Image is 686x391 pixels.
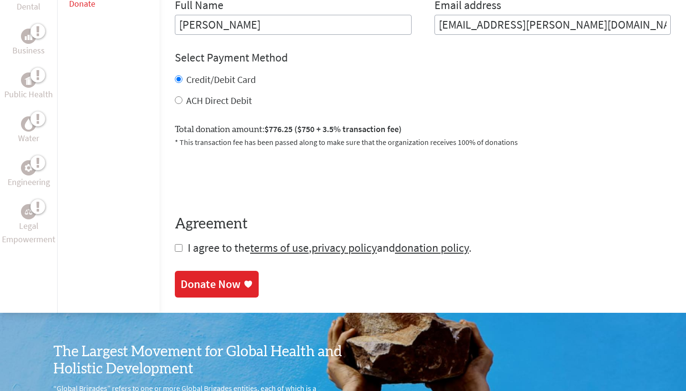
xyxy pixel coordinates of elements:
a: Public HealthPublic Health [4,72,53,101]
p: Legal Empowerment [2,219,55,246]
div: Public Health [21,72,36,88]
span: $776.25 ($750 + 3.5% transaction fee) [264,123,402,134]
p: Business [12,44,45,57]
div: Business [21,29,36,44]
a: donation policy [395,240,469,255]
p: Public Health [4,88,53,101]
a: WaterWater [18,116,39,145]
img: Water [25,119,32,130]
img: Legal Empowerment [25,209,32,215]
input: Your Email [434,15,671,35]
div: Legal Empowerment [21,204,36,219]
img: Business [25,32,32,40]
label: Credit/Debit Card [186,73,256,85]
input: Enter Full Name [175,15,412,35]
img: Public Health [25,75,32,85]
div: Engineering [21,160,36,175]
span: I agree to the , and . [188,240,472,255]
label: Total donation amount: [175,123,402,136]
h4: Select Payment Method [175,50,671,65]
a: BusinessBusiness [12,29,45,57]
h4: Agreement [175,216,671,233]
p: * This transaction fee has been passed along to make sure that the organization receives 100% of ... [175,136,671,148]
label: ACH Direct Debit [186,94,252,106]
a: privacy policy [312,240,377,255]
h3: The Largest Movement for Global Health and Holistic Development [53,343,343,378]
a: Legal EmpowermentLegal Empowerment [2,204,55,246]
iframe: reCAPTCHA [175,159,320,196]
a: terms of use [250,240,309,255]
a: Donate Now [175,271,259,298]
p: Engineering [8,175,50,189]
a: EngineeringEngineering [8,160,50,189]
img: Engineering [25,164,32,172]
p: Water [18,132,39,145]
div: Water [21,116,36,132]
div: Donate Now [181,277,241,292]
